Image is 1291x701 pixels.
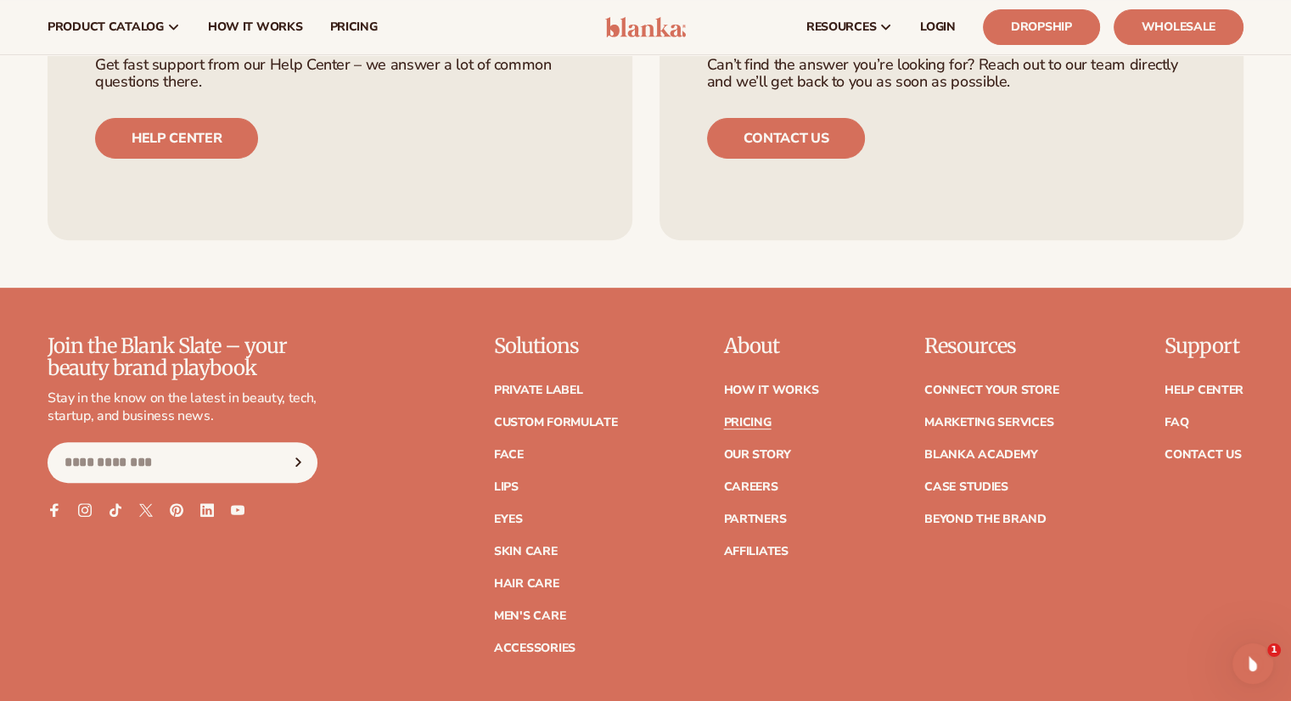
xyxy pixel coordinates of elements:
[924,513,1047,525] a: Beyond the brand
[707,118,866,159] a: Contact us
[806,20,876,34] span: resources
[494,335,618,357] p: Solutions
[494,513,523,525] a: Eyes
[48,335,317,380] p: Join the Blank Slate – your beauty brand playbook
[1267,643,1281,657] span: 1
[924,417,1053,429] a: Marketing services
[494,642,575,654] a: Accessories
[723,417,771,429] a: Pricing
[329,20,377,34] span: pricing
[494,481,519,493] a: Lips
[95,57,585,91] p: Get fast support from our Help Center – we answer a lot of common questions there.
[494,449,524,461] a: Face
[208,20,303,34] span: How It Works
[707,57,1197,91] p: Can’t find the answer you’re looking for? Reach out to our team directly and we’ll get back to yo...
[1232,643,1273,684] iframe: Intercom live chat
[1165,417,1188,429] a: FAQ
[494,546,557,558] a: Skin Care
[494,578,558,590] a: Hair Care
[48,20,164,34] span: product catalog
[494,417,618,429] a: Custom formulate
[924,384,1058,396] a: Connect your store
[924,335,1058,357] p: Resources
[279,442,317,483] button: Subscribe
[1165,384,1243,396] a: Help Center
[723,546,788,558] a: Affiliates
[723,481,777,493] a: Careers
[48,390,317,425] p: Stay in the know on the latest in beauty, tech, startup, and business news.
[494,384,582,396] a: Private label
[95,118,258,159] a: Help center
[924,481,1008,493] a: Case Studies
[723,449,790,461] a: Our Story
[494,610,565,622] a: Men's Care
[924,449,1037,461] a: Blanka Academy
[723,335,818,357] p: About
[605,17,686,37] img: logo
[983,9,1100,45] a: Dropship
[920,20,956,34] span: LOGIN
[1165,449,1241,461] a: Contact Us
[723,513,786,525] a: Partners
[1114,9,1243,45] a: Wholesale
[723,384,818,396] a: How It Works
[1165,335,1243,357] p: Support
